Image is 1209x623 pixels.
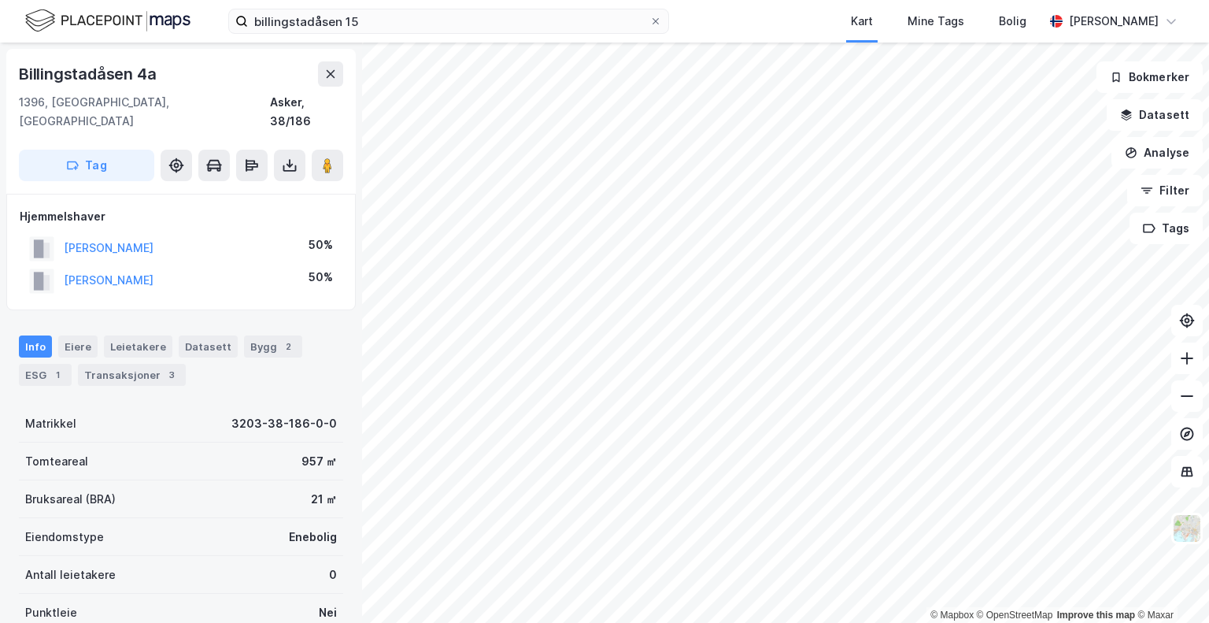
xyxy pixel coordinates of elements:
button: Filter [1127,175,1203,206]
button: Analyse [1111,137,1203,169]
div: Bolig [999,12,1026,31]
div: Bruksareal (BRA) [25,490,116,509]
a: Mapbox [930,610,974,621]
input: Søk på adresse, matrikkel, gårdeiere, leietakere eller personer [248,9,649,33]
div: 50% [309,235,333,254]
div: 0 [329,566,337,584]
div: 50% [309,268,333,287]
div: Mine Tags [908,12,964,31]
div: Asker, 38/186 [270,93,343,131]
div: 1396, [GEOGRAPHIC_DATA], [GEOGRAPHIC_DATA] [19,93,270,131]
div: Matrikkel [25,414,76,433]
div: Hjemmelshaver [20,207,342,226]
img: logo.f888ab2527a4732fd821a326f86c7f29.svg [25,7,190,35]
button: Tag [19,150,154,181]
div: 3 [164,367,179,383]
div: Kart [851,12,873,31]
iframe: Chat Widget [1130,547,1209,623]
div: Nei [319,603,337,622]
div: 1 [50,367,65,383]
div: Billingstadåsen 4a [19,61,159,87]
div: Tomteareal [25,452,88,471]
div: 3203-38-186-0-0 [231,414,337,433]
div: Punktleie [25,603,77,622]
div: Antall leietakere [25,566,116,584]
button: Datasett [1107,99,1203,131]
div: ESG [19,364,72,386]
div: Eiere [58,336,98,358]
div: 957 ㎡ [301,452,337,471]
img: Z [1172,514,1202,543]
a: OpenStreetMap [977,610,1053,621]
div: 21 ㎡ [311,490,337,509]
div: Datasett [179,336,238,358]
div: Enebolig [289,528,337,547]
a: Improve this map [1057,610,1135,621]
button: Bokmerker [1096,61,1203,93]
div: [PERSON_NAME] [1069,12,1159,31]
div: Bygg [244,336,302,358]
div: Eiendomstype [25,528,104,547]
div: Transaksjoner [78,364,186,386]
button: Tags [1130,213,1203,244]
div: 2 [280,339,296,354]
div: Leietakere [104,336,172,358]
div: Info [19,336,52,358]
